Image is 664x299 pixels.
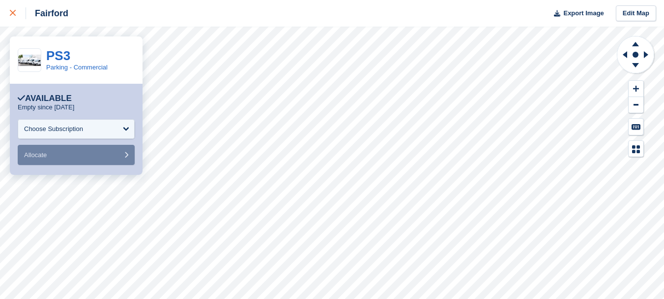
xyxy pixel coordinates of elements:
button: Zoom In [629,81,643,97]
button: Zoom Out [629,97,643,113]
button: Export Image [548,5,604,22]
span: Allocate [24,151,47,159]
div: Fairford [26,7,68,19]
p: Empty since [DATE] [18,103,74,111]
a: Parking - Commercial [46,64,108,71]
a: PS3 [46,48,70,63]
button: Map Legend [629,141,643,157]
span: Export Image [563,8,604,18]
button: Allocate [18,145,135,165]
img: AdobeStock_196873579%20(1).jpeg [18,55,41,66]
button: Keyboard Shortcuts [629,119,643,135]
div: Choose Subscription [24,124,83,134]
div: Available [18,94,72,103]
a: Edit Map [616,5,656,22]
